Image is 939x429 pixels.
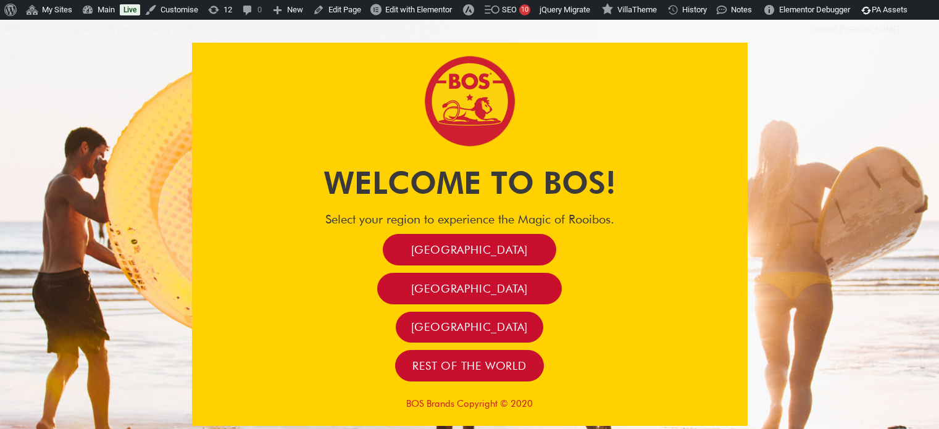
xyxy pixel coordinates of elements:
img: Bos Brands [424,55,516,148]
a: WPForms [96,20,140,40]
h4: Select your region to experience the Magic of Rooibos. [192,212,748,227]
span: [PERSON_NAME] [840,25,899,34]
p: BOS Brands Copyright © 2020 [192,398,748,409]
a: Live [120,4,140,15]
a: Imagify [140,20,176,40]
span: Rest of the world [412,359,527,373]
span: Edit with Elementor [385,5,452,14]
span: [GEOGRAPHIC_DATA] [411,320,528,334]
span: Insights [62,25,90,34]
span: [GEOGRAPHIC_DATA] [411,281,528,296]
a: [GEOGRAPHIC_DATA] [377,273,562,304]
a: [GEOGRAPHIC_DATA] [383,234,557,265]
a: Howzit, [809,20,920,40]
a: WP Rocket [176,20,224,40]
a: Rest of the world [395,350,544,381]
a: [GEOGRAPHIC_DATA] [396,312,543,343]
div: 10 [519,4,530,15]
h1: Welcome to BOS! [192,161,748,204]
span: [GEOGRAPHIC_DATA] [411,243,528,257]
